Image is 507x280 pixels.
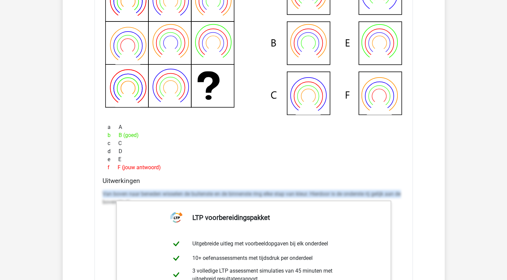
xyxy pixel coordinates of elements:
div: A [103,123,405,131]
span: d [108,147,119,155]
span: f [108,164,118,172]
div: E [103,155,405,164]
span: b [108,131,119,139]
div: C [103,139,405,147]
h4: Uitwerkingen [103,177,405,185]
span: a [108,123,119,131]
div: B (goed) [103,131,405,139]
div: F (jouw antwoord) [103,164,405,172]
span: c [108,139,118,147]
span: e [108,155,118,164]
p: Van boven naar beneden wisselen de buitenste en de binnenste ring elke stap van kleur. Hierdoor i... [103,190,405,206]
div: D [103,147,405,155]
